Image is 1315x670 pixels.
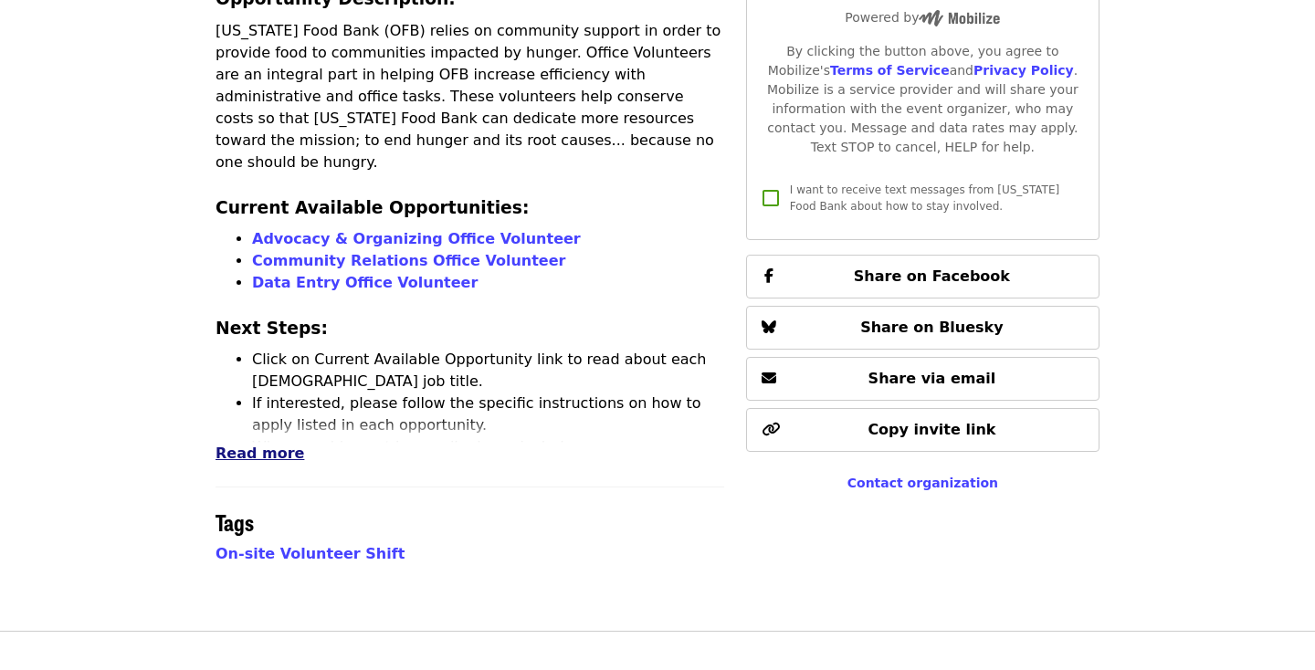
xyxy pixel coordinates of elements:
a: Advocacy & Organizing Office Volunteer [252,230,581,247]
div: By clicking the button above, you agree to Mobilize's and . Mobilize is a service provider and wi... [762,42,1084,157]
span: Tags [216,506,254,538]
li: If interested, please follow the specific instructions on how to apply listed in each opportunity. [252,393,724,436]
a: Terms of Service [830,63,950,78]
span: Read more [216,445,304,462]
span: Share via email [868,370,996,387]
li: When reaching out by email, please include [DEMOGRAPHIC_DATA] Job Title in the subject line. [252,436,724,480]
button: Share on Facebook [746,255,1099,298]
img: Powered by Mobilize [919,10,1000,26]
span: Share on Bluesky [860,319,1004,336]
strong: Current Available Opportunities: [216,198,529,217]
span: Copy invite link [868,421,995,438]
span: Powered by [845,10,1000,25]
span: Share on Facebook [854,267,1010,285]
a: Data Entry Office Volunteer [252,274,478,291]
span: I want to receive text messages from [US_STATE] Food Bank about how to stay involved. [790,183,1059,213]
li: Click on Current Available Opportunity link to read about each [DEMOGRAPHIC_DATA] job title. [252,349,724,393]
a: Privacy Policy [973,63,1074,78]
button: Share via email [746,357,1099,401]
button: Copy invite link [746,408,1099,452]
a: On-site Volunteer Shift [216,545,405,562]
button: Share on Bluesky [746,306,1099,350]
a: Community Relations Office Volunteer [252,252,565,269]
p: [US_STATE] Food Bank (OFB) relies on community support in order to provide food to communities im... [216,20,724,173]
button: Read more [216,443,304,465]
a: Contact organization [847,476,998,490]
strong: Next Steps: [216,319,328,338]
